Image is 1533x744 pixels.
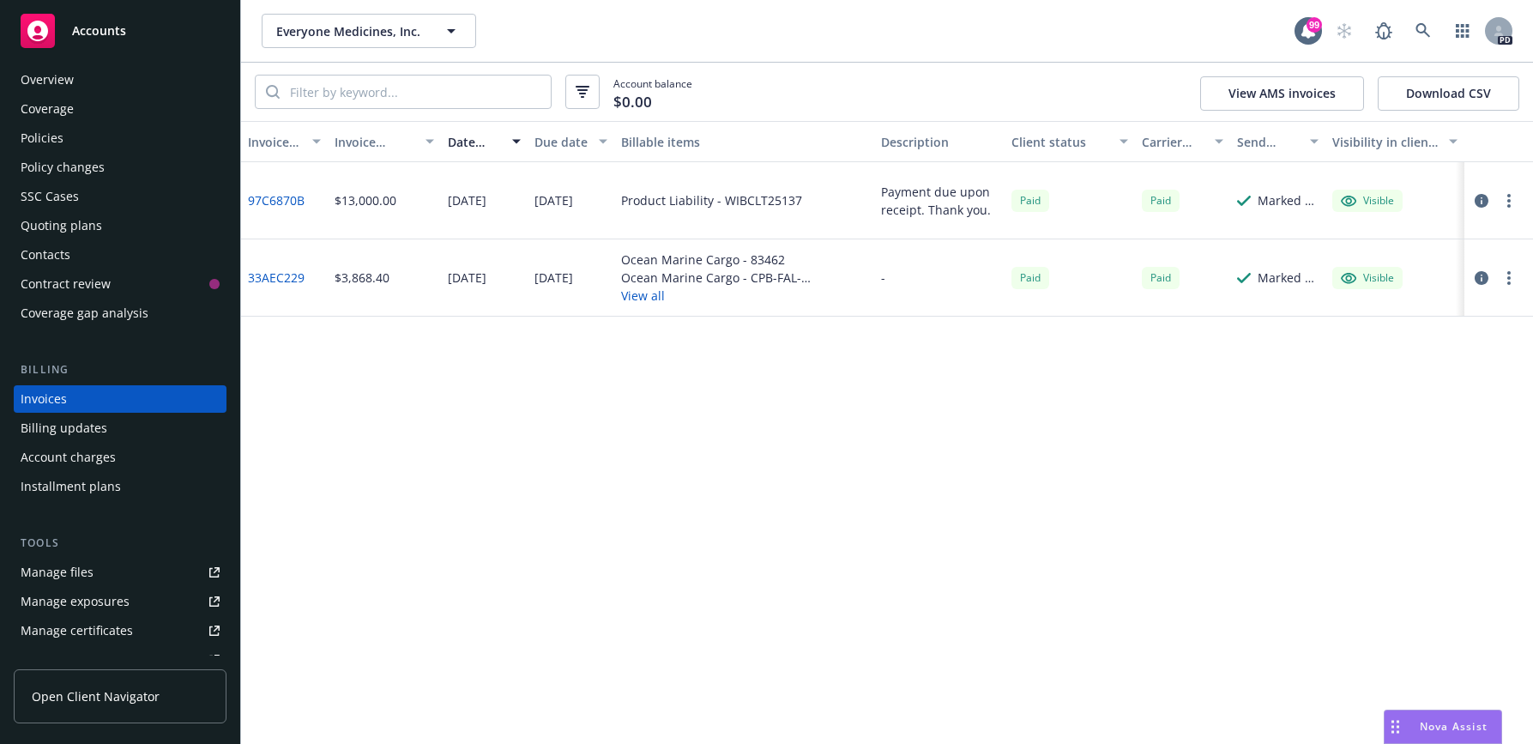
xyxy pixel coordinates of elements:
[1142,133,1204,151] div: Carrier status
[881,133,998,151] div: Description
[14,154,226,181] a: Policy changes
[248,133,302,151] div: Invoice ID
[14,95,226,123] a: Coverage
[14,588,226,615] a: Manage exposures
[14,473,226,500] a: Installment plans
[621,269,867,287] div: Ocean Marine Cargo - CPB-FAL-V14T9S2525PNGF
[21,473,121,500] div: Installment plans
[14,559,226,586] a: Manage files
[881,183,998,219] div: Payment due upon receipt. Thank you.
[21,95,74,123] div: Coverage
[614,121,874,162] button: Billable items
[14,66,226,94] a: Overview
[14,646,226,674] a: Manage BORs
[14,7,226,55] a: Accounts
[1011,133,1109,151] div: Client status
[21,241,70,269] div: Contacts
[441,121,528,162] button: Date issued
[328,121,440,162] button: Invoice amount
[534,133,588,151] div: Due date
[262,14,476,48] button: Everyone Medicines, Inc.
[1258,191,1319,209] div: Marked as sent
[1378,76,1519,111] button: Download CSV
[14,361,226,378] div: Billing
[613,76,692,107] span: Account balance
[14,124,226,152] a: Policies
[528,121,614,162] button: Due date
[14,444,226,471] a: Account charges
[881,269,885,287] div: -
[1327,14,1361,48] a: Start snowing
[21,617,133,644] div: Manage certificates
[448,191,486,209] div: [DATE]
[280,76,551,108] input: Filter by keyword...
[21,414,107,442] div: Billing updates
[1011,190,1049,211] div: Paid
[1237,133,1300,151] div: Send result
[21,588,130,615] div: Manage exposures
[1142,267,1180,288] div: Paid
[21,385,67,413] div: Invoices
[14,535,226,552] div: Tools
[534,269,573,287] div: [DATE]
[1341,270,1394,286] div: Visible
[1367,14,1401,48] a: Report a Bug
[241,121,328,162] button: Invoice ID
[276,22,425,40] span: Everyone Medicines, Inc.
[621,251,867,269] div: Ocean Marine Cargo - 83462
[1420,719,1488,734] span: Nova Assist
[21,270,111,298] div: Contract review
[1341,193,1394,209] div: Visible
[21,66,74,94] div: Overview
[266,85,280,99] svg: Search
[21,444,116,471] div: Account charges
[534,191,573,209] div: [DATE]
[1005,121,1135,162] button: Client status
[72,24,126,38] span: Accounts
[1230,121,1325,162] button: Send result
[248,191,305,209] a: 97C6870B
[1200,76,1364,111] button: View AMS invoices
[1384,710,1502,744] button: Nova Assist
[14,270,226,298] a: Contract review
[14,617,226,644] a: Manage certificates
[621,191,802,209] div: Product Liability - WIBCLT25137
[1406,14,1440,48] a: Search
[14,241,226,269] a: Contacts
[14,385,226,413] a: Invoices
[448,269,486,287] div: [DATE]
[1445,14,1480,48] a: Switch app
[14,414,226,442] a: Billing updates
[21,212,102,239] div: Quoting plans
[1307,17,1322,33] div: 99
[21,183,79,210] div: SSC Cases
[335,133,414,151] div: Invoice amount
[1385,711,1406,743] div: Drag to move
[613,91,652,113] span: $0.00
[248,269,305,287] a: 33AEC229
[21,299,148,327] div: Coverage gap analysis
[1332,133,1439,151] div: Visibility in client dash
[21,646,101,674] div: Manage BORs
[1135,121,1230,162] button: Carrier status
[621,287,867,305] button: View all
[448,133,502,151] div: Date issued
[335,191,396,209] div: $13,000.00
[14,183,226,210] a: SSC Cases
[1258,269,1319,287] div: Marked as sent
[21,124,63,152] div: Policies
[14,299,226,327] a: Coverage gap analysis
[21,154,105,181] div: Policy changes
[874,121,1005,162] button: Description
[32,687,160,705] span: Open Client Navigator
[1142,190,1180,211] div: Paid
[1325,121,1464,162] button: Visibility in client dash
[21,559,94,586] div: Manage files
[621,133,867,151] div: Billable items
[1011,267,1049,288] div: Paid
